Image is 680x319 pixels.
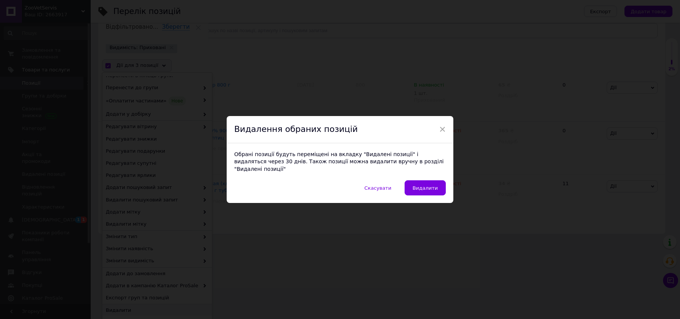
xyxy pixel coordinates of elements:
[439,123,446,136] span: ×
[357,180,399,195] button: Скасувати
[413,185,438,191] span: Видалити
[365,185,391,191] span: Скасувати
[405,180,446,195] button: Видалити
[234,124,358,134] span: Видалення обраних позицій
[234,151,444,172] span: Обрані позиції будуть переміщені на вкладку "Видалені позиції" і видаляться через 30 днів. Також ...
